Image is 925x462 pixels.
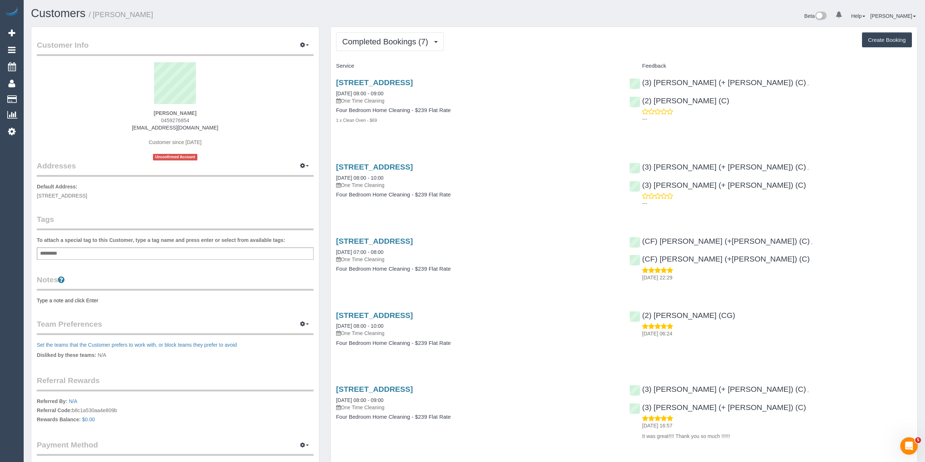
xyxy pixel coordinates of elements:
[815,12,827,21] img: New interface
[342,37,432,46] span: Completed Bookings (7)
[811,239,813,245] span: ,
[336,414,619,420] h4: Four Bedroom Home Cleaning - $239 Flat Rate
[153,154,197,160] span: Unconfirmed Account
[37,416,81,423] label: Rewards Balance:
[629,237,810,245] a: (CF) [PERSON_NAME] (+[PERSON_NAME]) (C)
[629,78,806,87] a: (3) [PERSON_NAME] (+ [PERSON_NAME]) (C)
[336,311,413,319] a: [STREET_ADDRESS]
[336,107,619,113] h4: Four Bedroom Home Cleaning - $239 Flat Rate
[336,249,383,255] a: [DATE] 07:00 - 08:00
[336,91,383,96] a: [DATE] 08:00 - 09:00
[37,297,314,304] pre: Type a note and click Enter
[642,433,912,440] p: It was great!!!! Thank you so much !!!!!!
[37,407,72,414] label: Referral Code:
[870,13,916,19] a: [PERSON_NAME]
[629,255,810,263] a: (CF) [PERSON_NAME] (+[PERSON_NAME]) (C)
[336,385,413,393] a: [STREET_ADDRESS]
[336,340,619,346] h4: Four Bedroom Home Cleaning - $239 Flat Rate
[629,311,735,319] a: (2) [PERSON_NAME] (CG)
[37,274,314,291] legend: Notes
[37,351,96,359] label: Disliked by these teams:
[336,266,619,272] h4: Four Bedroom Home Cleaning - $239 Flat Rate
[642,200,912,207] p: ---
[336,330,619,337] p: One Time Cleaning
[807,80,809,86] span: ,
[336,163,413,171] a: [STREET_ADDRESS]
[336,182,619,189] p: One Time Cleaning
[629,63,912,69] h4: Feedback
[4,7,19,17] img: Automaid Logo
[161,118,189,123] span: 0459276854
[629,181,806,189] a: (3) [PERSON_NAME] (+ [PERSON_NAME]) (C)
[629,96,729,105] a: (2) [PERSON_NAME] (C)
[37,319,314,335] legend: Team Preferences
[642,422,912,429] p: [DATE] 16:57
[149,139,201,145] span: Customer since [DATE]
[336,63,619,69] h4: Service
[336,175,383,181] a: [DATE] 08:00 - 10:00
[336,192,619,198] h4: Four Bedroom Home Cleaning - $239 Flat Rate
[37,193,87,199] span: [STREET_ADDRESS]
[642,115,912,123] p: ---
[807,165,809,171] span: ,
[89,11,153,19] small: / [PERSON_NAME]
[336,118,377,123] small: 1 x Clean Oven - $69
[336,404,619,411] p: One Time Cleaning
[862,32,912,48] button: Create Booking
[804,13,827,19] a: Beta
[154,110,196,116] strong: [PERSON_NAME]
[132,125,218,131] a: [EMAIL_ADDRESS][DOMAIN_NAME]
[37,236,285,244] label: To attach a special tag to this Customer, type a tag name and press enter or select from availabl...
[336,78,413,87] a: [STREET_ADDRESS]
[629,163,806,171] a: (3) [PERSON_NAME] (+ [PERSON_NAME]) (C)
[629,403,806,411] a: (3) [PERSON_NAME] (+ [PERSON_NAME]) (C)
[37,398,67,405] label: Referred By:
[900,437,918,455] iframe: Intercom live chat
[31,7,86,20] a: Customers
[37,342,237,348] a: Set the teams that the Customer prefers to work with, or block teams they prefer to avoid
[336,323,383,329] a: [DATE] 08:00 - 10:00
[82,417,95,422] a: $0.00
[98,352,106,358] span: N/A
[69,398,77,404] a: N/A
[37,214,314,230] legend: Tags
[336,237,413,245] a: [STREET_ADDRESS]
[642,274,912,281] p: [DATE] 22:29
[37,375,314,391] legend: Referral Rewards
[642,330,912,337] p: [DATE] 06:24
[851,13,865,19] a: Help
[336,32,444,51] button: Completed Bookings (7)
[807,387,809,393] span: ,
[915,437,921,443] span: 5
[336,397,383,403] a: [DATE] 08:00 - 09:00
[336,97,619,104] p: One Time Cleaning
[37,439,314,456] legend: Payment Method
[37,183,78,190] label: Default Address:
[629,385,806,393] a: (3) [PERSON_NAME] (+ [PERSON_NAME]) (C)
[37,40,314,56] legend: Customer Info
[37,398,314,425] p: b8c1a530aa4e809b
[336,256,619,263] p: One Time Cleaning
